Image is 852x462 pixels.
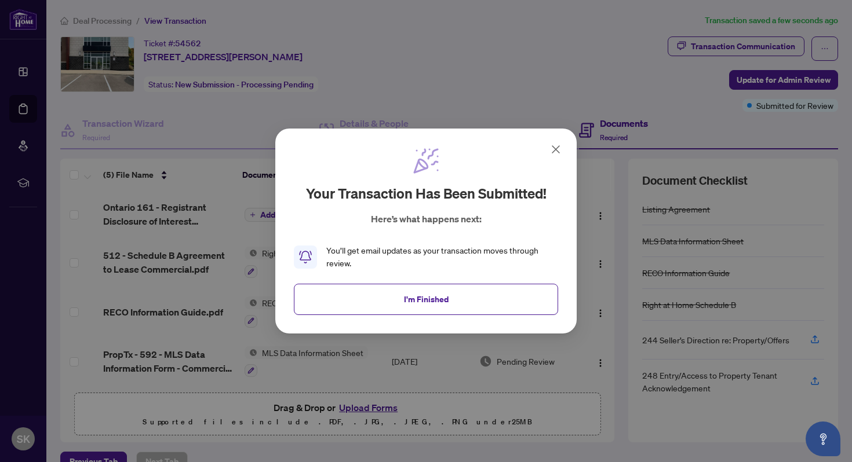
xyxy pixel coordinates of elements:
span: I'm Finished [404,290,449,309]
div: You’ll get email updates as your transaction moves through review. [326,244,558,270]
button: I'm Finished [294,284,558,315]
button: Open asap [806,421,840,456]
p: Here’s what happens next: [371,212,482,226]
h2: Your transaction has been submitted! [306,184,547,203]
